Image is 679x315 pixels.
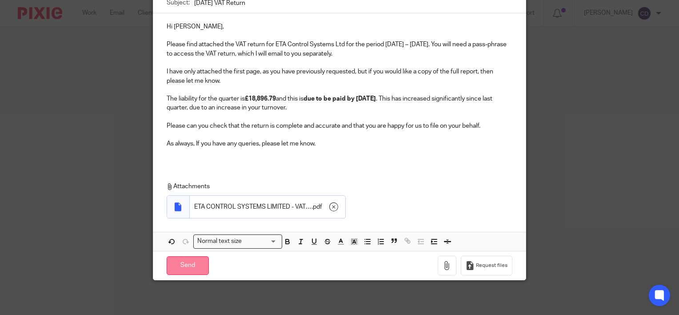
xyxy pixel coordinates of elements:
span: pdf [313,202,322,211]
button: Request files [461,256,512,276]
p: As always, If you have any queries, please let me know. [167,139,512,148]
span: Normal text size [196,237,244,246]
p: I have only attached the first page, as you have previously requested, but if you would like a co... [167,67,512,85]
div: Search for option [193,234,282,248]
strong: due to be paid by [DATE] [304,96,376,102]
p: Please find attached the VAT return for ETA Control Systems Ltd for the period [DATE] – [DATE]. Y... [167,40,512,58]
p: Attachments [167,182,508,191]
span: Request files [476,262,507,269]
strong: £18,896.79 [245,96,276,102]
p: Hi [PERSON_NAME], [167,22,512,31]
div: . [190,196,345,218]
input: Search for option [245,237,277,246]
input: Send [167,256,209,275]
p: Please can you check that the return is complete and accurate and that you are happy for us to fi... [167,121,512,130]
span: ETA CONTROL SYSTEMS LIMITED - VAT Return [DATE] Front Page [194,202,312,211]
p: The liability for the quarter is and this is . This has increased significantly since last quarte... [167,94,512,113]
